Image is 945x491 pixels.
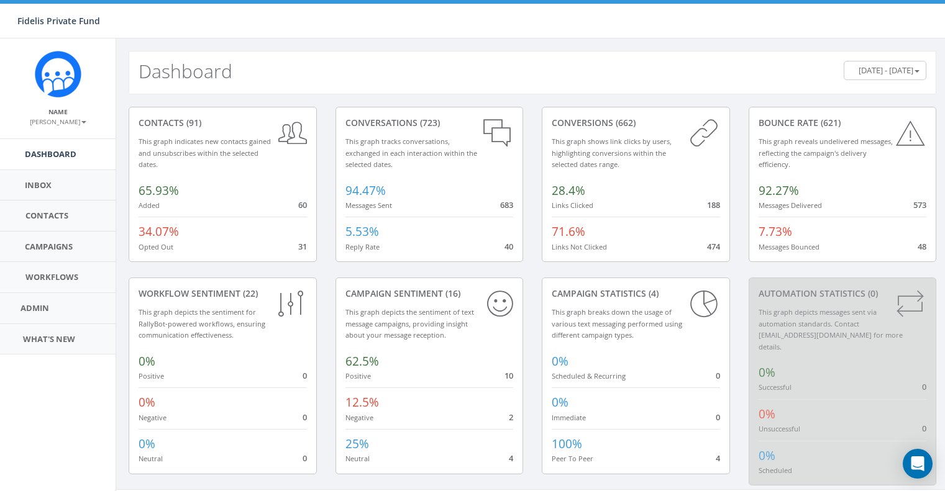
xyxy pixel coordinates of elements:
small: Opted Out [139,242,173,251]
span: 4 [716,453,720,464]
span: 0% [552,394,568,410]
span: 4 [509,453,513,464]
small: Messages Sent [345,200,392,210]
span: 0% [552,353,568,369]
span: 65.93% [139,182,179,199]
span: 0% [759,406,775,422]
div: Automation Statistics [759,287,927,300]
div: Bounce Rate [759,117,927,129]
span: 5.53% [345,223,379,240]
span: 0 [716,412,720,423]
span: 71.6% [552,223,585,240]
div: Workflow Sentiment [139,287,307,300]
small: Neutral [139,454,163,463]
small: This graph breaks down the usage of various text messaging performed using different campaign types. [552,307,682,340]
span: [DATE] - [DATE] [859,65,913,76]
span: Fidelis Private Fund [17,15,100,27]
span: (621) [818,117,841,128]
span: (662) [613,117,636,128]
small: Negative [345,413,373,422]
span: 0% [139,353,155,369]
span: 188 [707,199,720,210]
span: Workflows [25,271,78,282]
span: 0% [759,448,775,464]
div: Open Intercom Messenger [903,449,933,479]
small: Scheduled & Recurring [552,371,626,381]
span: 0% [139,436,155,452]
span: 62.5% [345,353,379,369]
small: Name [48,107,68,116]
span: (22) [240,287,258,299]
div: Campaign Sentiment [345,287,514,300]
span: 0 [303,370,307,381]
small: This graph depicts the sentiment of text message campaigns, providing insight about your message ... [345,307,474,340]
span: Campaigns [25,241,73,252]
small: [PERSON_NAME] [30,117,86,126]
span: Admin [21,302,49,313]
small: This graph indicates new contacts gained and unsubscribes within the selected dates. [139,137,271,169]
small: Scheduled [759,466,792,475]
span: 0 [303,453,307,464]
span: (16) [443,287,460,299]
div: conversations [345,117,514,129]
img: Rally_Corp_Icon.png [35,51,81,97]
small: Positive [139,371,164,381]
span: (723) [418,117,440,128]
small: Positive [345,371,371,381]
small: Reply Rate [345,242,380,251]
span: Dashboard [25,148,76,160]
span: What's New [23,333,75,345]
span: 25% [345,436,369,452]
span: 0% [759,364,775,381]
a: [PERSON_NAME] [30,115,86,127]
span: 0 [303,412,307,423]
small: Peer To Peer [552,454,593,463]
small: This graph depicts the sentiment for RallyBot-powered workflows, ensuring communication effective... [139,307,265,340]
small: This graph shows link clicks by users, highlighting conversions within the selected dates range. [552,137,672,169]
small: This graph tracks conversations, exchanged in each interaction within the selected dates. [345,137,477,169]
span: 60 [298,199,307,210]
span: 28.4% [552,182,585,199]
h2: Dashboard [139,61,232,81]
small: This graph depicts messages sent via automation standards. Contact [EMAIL_ADDRESS][DOMAIN_NAME] f... [759,307,903,351]
span: 683 [500,199,513,210]
span: (4) [646,287,659,299]
small: Successful [759,382,792,392]
small: Messages Bounced [759,242,819,251]
span: (91) [184,117,201,128]
span: Inbox [25,179,52,191]
span: 0 [716,370,720,381]
span: 10 [504,370,513,381]
div: conversions [552,117,720,129]
div: contacts [139,117,307,129]
span: Contacts [25,210,68,221]
span: 12.5% [345,394,379,410]
small: This graph reveals undelivered messages, reflecting the campaign's delivery efficiency. [759,137,893,169]
small: Added [139,200,160,210]
small: Negative [139,413,167,422]
span: 31 [298,241,307,252]
span: 2 [509,412,513,423]
small: Messages Delivered [759,200,822,210]
div: Campaign Statistics [552,287,720,300]
span: 573 [913,199,926,210]
span: 48 [918,241,926,252]
small: Immediate [552,413,586,422]
span: 0% [139,394,155,410]
span: 474 [707,241,720,252]
span: 34.07% [139,223,179,240]
span: 0 [922,381,926,392]
span: 0 [922,423,926,434]
small: Neutral [345,454,370,463]
span: 40 [504,241,513,252]
small: Links Clicked [552,200,593,210]
span: (0) [865,287,878,299]
span: 7.73% [759,223,792,240]
span: 94.47% [345,182,386,199]
span: 92.27% [759,182,799,199]
span: 100% [552,436,582,452]
small: Links Not Clicked [552,242,607,251]
small: Unsuccessful [759,424,800,433]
